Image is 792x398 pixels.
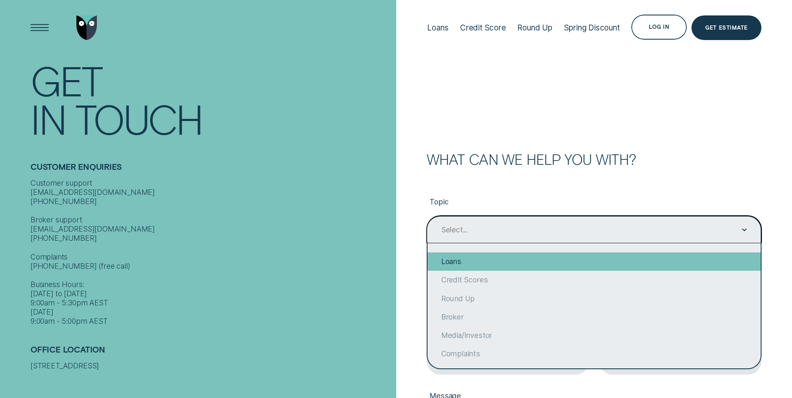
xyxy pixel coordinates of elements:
[427,190,762,216] label: Topic
[428,345,761,363] div: Complaints
[30,361,391,370] div: [STREET_ADDRESS]
[428,363,761,382] div: General
[428,252,761,271] div: Loans
[428,290,761,308] div: Round Up
[517,23,552,33] div: Round Up
[460,23,506,33] div: Credit Score
[441,225,468,234] div: Select...
[30,162,391,179] h2: Customer Enquiries
[631,15,687,40] button: Log in
[691,15,762,40] a: Get Estimate
[428,308,761,326] div: Broker
[75,99,202,138] div: Touch
[30,179,391,326] div: Customer support [EMAIL_ADDRESS][DOMAIN_NAME] [PHONE_NUMBER] Broker support [EMAIL_ADDRESS][DOMAI...
[564,23,620,33] div: Spring Discount
[427,152,762,166] h2: What can we help you with?
[30,99,66,138] div: In
[30,345,391,361] h2: Office Location
[30,61,102,100] div: Get
[428,271,761,289] div: Credit Scores
[428,326,761,345] div: Media/Investor
[30,61,391,138] h1: Get In Touch
[27,15,52,40] button: Open Menu
[76,15,97,40] img: Wisr
[427,23,448,33] div: Loans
